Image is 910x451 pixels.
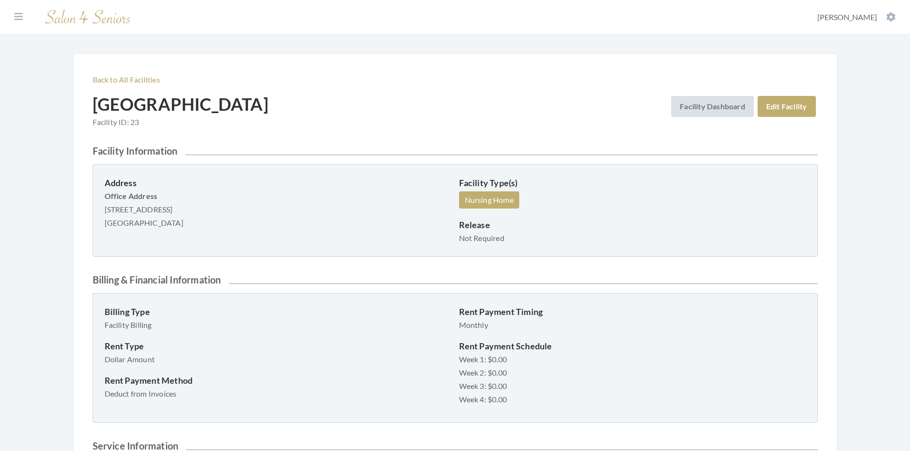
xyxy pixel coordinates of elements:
p: Facility Type(s) [459,176,806,189]
p: Not Required [459,231,806,245]
li: Nursing Home [459,191,519,209]
p: Release [459,218,806,231]
p: Dollar Amount [105,353,451,366]
a: Back to All Facilities [93,75,160,84]
p: Rent Payment Timing [459,305,806,318]
img: Salon 4 Seniors [40,6,136,28]
a: Facility Dashboard [671,96,754,117]
p: Rent Payment Method [105,374,451,387]
a: Edit Facility [758,96,816,117]
p: Facility Billing [105,318,451,332]
button: [PERSON_NAME] [814,12,899,22]
p: [STREET_ADDRESS] [GEOGRAPHIC_DATA] [105,189,451,230]
span: [PERSON_NAME] [817,12,877,21]
strong: Office Address [105,191,158,200]
h2: Facility Information [93,145,818,157]
h1: [GEOGRAPHIC_DATA] [93,94,268,134]
p: Week 1: $0.00 Week 2: $0.00 Week 3: $0.00 Week 4: $0.00 [459,353,806,406]
p: Address [105,176,451,189]
p: Billing Type [105,305,451,318]
h2: Billing & Financial Information [93,274,818,285]
p: Rent Type [105,339,451,353]
p: Deduct from Invoices [105,387,451,400]
p: Rent Payment Schedule [459,339,806,353]
span: Facility ID: 23 [93,116,268,128]
p: Monthly [459,318,806,332]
